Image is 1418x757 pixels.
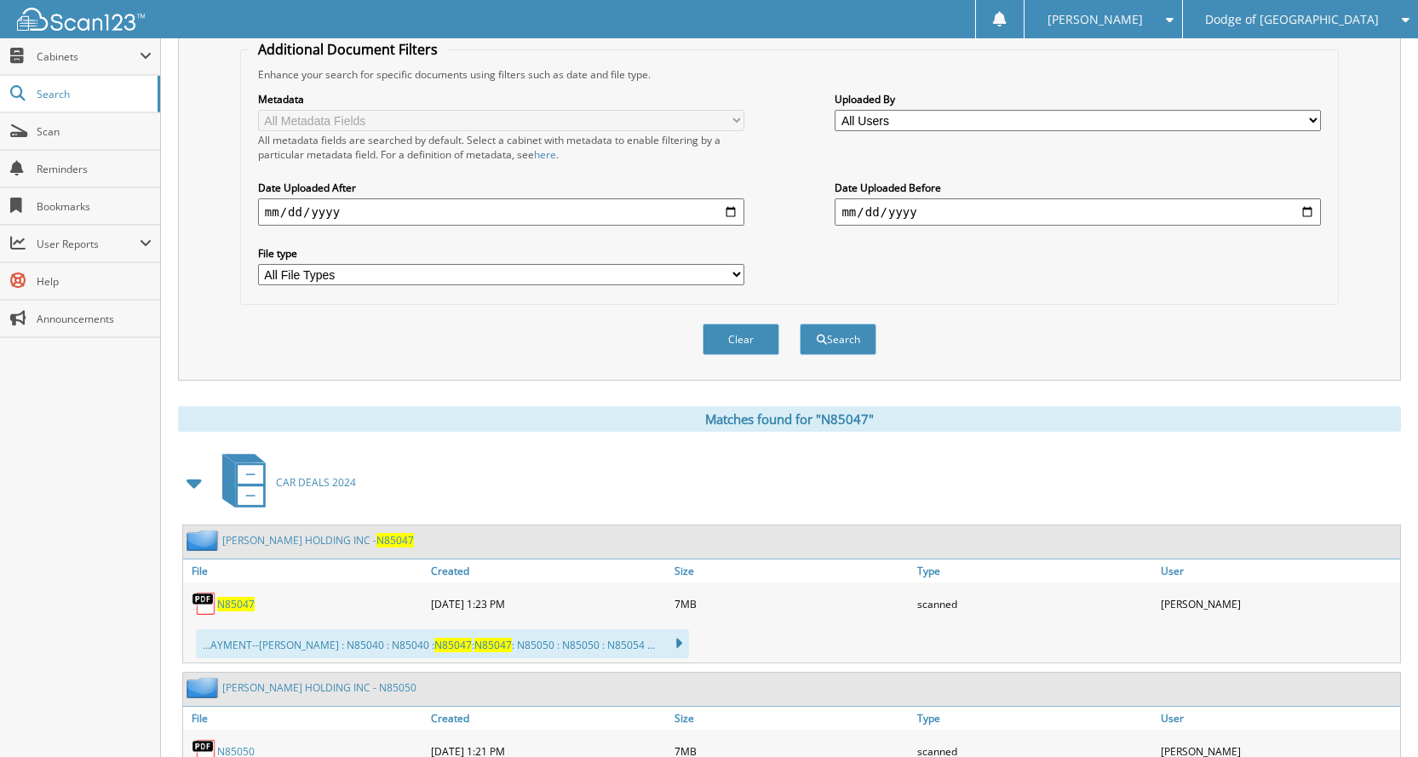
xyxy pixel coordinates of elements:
[222,680,416,695] a: [PERSON_NAME] HOLDING INC - N85050
[37,162,152,176] span: Reminders
[670,559,914,582] a: Size
[37,87,149,101] span: Search
[217,597,255,611] a: N85047
[17,8,145,31] img: scan123-logo-white.svg
[534,147,556,162] a: here
[178,406,1401,432] div: Matches found for "N85047"
[1333,675,1418,757] iframe: Chat Widget
[427,559,670,582] a: Created
[434,638,472,652] span: N85047
[183,707,427,730] a: File
[427,587,670,621] div: [DATE] 1:23 PM
[37,237,140,251] span: User Reports
[37,49,140,64] span: Cabinets
[427,707,670,730] a: Created
[835,181,1321,195] label: Date Uploaded Before
[250,40,446,59] legend: Additional Document Filters
[835,92,1321,106] label: Uploaded By
[192,591,217,616] img: PDF.png
[183,559,427,582] a: File
[258,92,744,106] label: Metadata
[1157,707,1400,730] a: User
[1157,559,1400,582] a: User
[1048,14,1143,25] span: [PERSON_NAME]
[37,124,152,139] span: Scan
[37,312,152,326] span: Announcements
[376,533,414,548] span: N85047
[258,198,744,226] input: start
[1157,587,1400,621] div: [PERSON_NAME]
[212,449,356,516] a: CAR DEALS 2024
[913,559,1157,582] a: Type
[187,530,222,551] img: folder2.png
[913,707,1157,730] a: Type
[222,533,414,548] a: [PERSON_NAME] HOLDING INC -N85047
[187,677,222,698] img: folder2.png
[703,324,779,355] button: Clear
[37,199,152,214] span: Bookmarks
[258,246,744,261] label: File type
[1205,14,1379,25] span: Dodge of [GEOGRAPHIC_DATA]
[250,67,1329,82] div: Enhance your search for specific documents using filters such as date and file type.
[913,587,1157,621] div: scanned
[258,181,744,195] label: Date Uploaded After
[258,133,744,162] div: All metadata fields are searched by default. Select a cabinet with metadata to enable filtering b...
[835,198,1321,226] input: end
[800,324,876,355] button: Search
[196,629,689,658] div: ...AYMENT--[PERSON_NAME] : N85040 : N85040 : : : N85050 : N85050 : N85054 ...
[670,707,914,730] a: Size
[37,274,152,289] span: Help
[670,587,914,621] div: 7MB
[276,475,356,490] span: CAR DEALS 2024
[474,638,512,652] span: N85047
